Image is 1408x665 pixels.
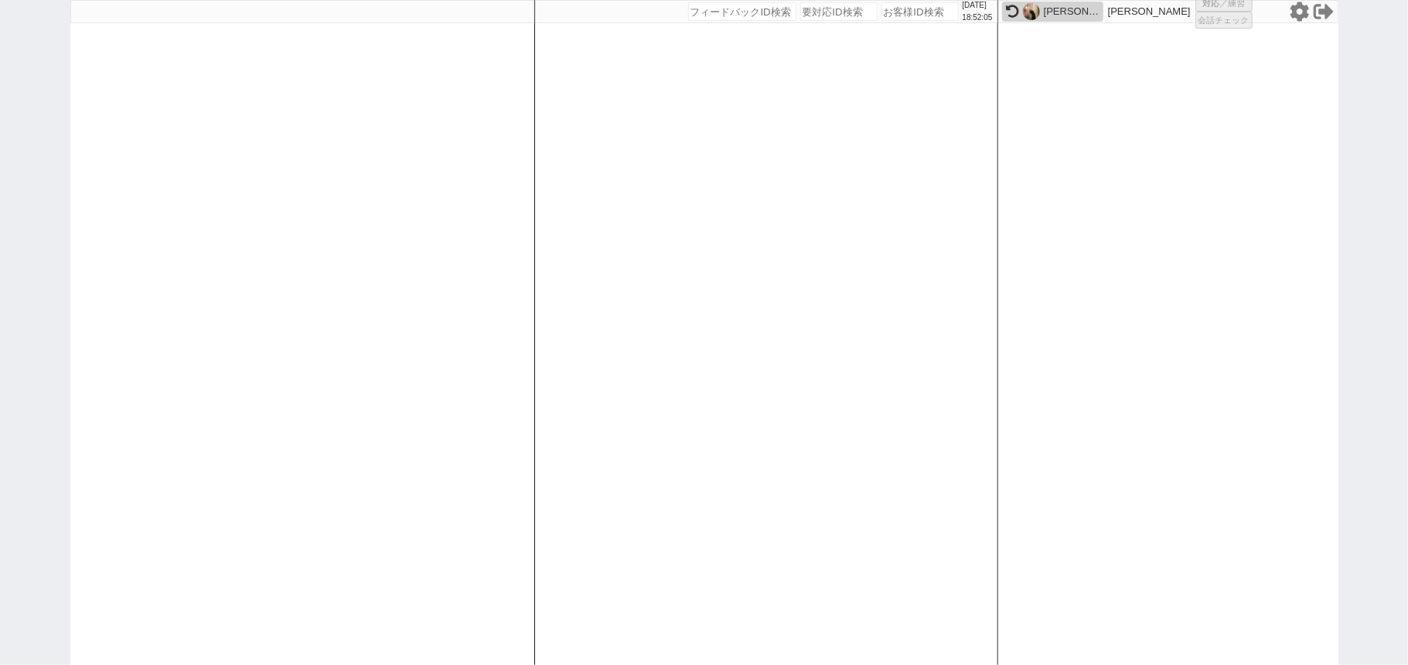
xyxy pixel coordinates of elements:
input: お客様ID検索 [881,2,959,21]
p: 18:52:05 [963,12,993,24]
span: 会話チェック [1198,15,1249,26]
img: 0hziifk2hDJUZEHzv6l2NbeDRPJixnbnxUPH1rdXRIcnBwf2FFPXtpd3gaL3Z5fDBAP3tpd3VMeSNmWGRzOi8iXyVsAg5wUzJ... [1023,3,1040,20]
button: 会話チェック [1195,12,1253,29]
input: 要対応ID検索 [800,2,878,21]
p: [PERSON_NAME] [1108,5,1191,18]
input: フィードバックID検索 [688,2,796,21]
div: [PERSON_NAME] [1044,5,1099,18]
